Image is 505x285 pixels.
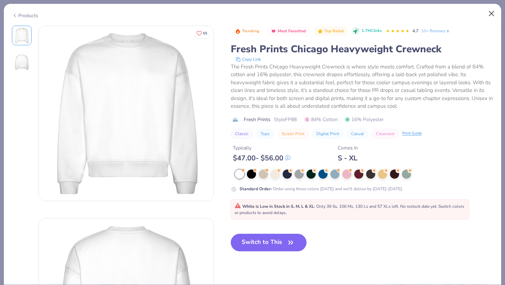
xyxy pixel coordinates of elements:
button: Crewneck [372,129,399,139]
span: : Only 39 Ss, 106 Ms, 130 Ls and 57 XLs left. No restock date yet. Switch colors or products to a... [235,204,464,216]
strong: Standard Order : [240,186,272,192]
img: Front [39,26,214,201]
div: Typically [233,144,290,152]
button: Casual [347,129,368,139]
div: The Fresh Prints Chicago Heavyweight Crewneck is where style meets comfort. Crafted from a blend ... [231,63,493,110]
div: Fresh Prints Chicago Heavyweight Crewneck [231,42,493,56]
span: Trending [242,29,259,33]
button: Tops [256,129,274,139]
strong: White is Low in Stock in S, M, L & XL [242,204,314,209]
div: Comes In [338,144,358,152]
div: S - XL [338,154,358,163]
button: Switch to This [231,234,307,251]
img: Top Rated sort [317,28,323,34]
span: Fresh Prints [244,116,270,123]
div: Order using these colors [DATE] and we'll deliver by [DATE]-[DATE]. [240,186,403,192]
span: 16% Polyester [345,116,384,123]
span: 4.7 [412,28,418,34]
span: 84% Cotton [304,116,338,123]
span: 1.7M Clicks [362,28,382,34]
div: Print Guide [402,131,422,137]
span: Top Rated [324,29,344,33]
button: Badge Button [267,27,310,36]
button: Classic [231,129,253,139]
img: brand logo [231,117,240,122]
button: Badge Button [314,27,348,36]
div: 4.7 Stars [386,26,410,37]
div: $ 47.00 - $ 56.00 [233,154,290,163]
img: Most Favorited sort [271,28,276,34]
span: 65 [203,32,207,35]
button: Like [193,28,210,38]
button: Digital Print [312,129,343,139]
img: Trending sort [235,28,241,34]
span: Most Favorited [278,29,306,33]
img: Front [13,27,30,44]
button: Badge Button [231,27,263,36]
img: Back [13,54,30,71]
span: Style FP88 [274,116,297,123]
div: Products [12,12,38,19]
button: Screen Print [277,129,309,139]
button: Close [485,7,498,20]
a: 10+ Reviews [421,28,450,34]
button: copy to clipboard [234,56,263,63]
